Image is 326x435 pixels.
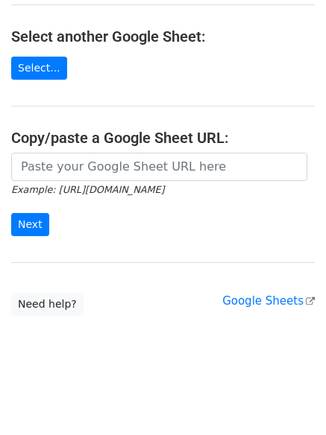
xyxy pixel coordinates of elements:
small: Example: [URL][DOMAIN_NAME] [11,184,164,195]
input: Paste your Google Sheet URL here [11,153,307,181]
a: Google Sheets [222,294,315,308]
iframe: Chat Widget [251,363,326,435]
a: Need help? [11,293,84,316]
input: Next [11,213,49,236]
a: Select... [11,57,67,80]
h4: Select another Google Sheet: [11,28,315,45]
h4: Copy/paste a Google Sheet URL: [11,129,315,147]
